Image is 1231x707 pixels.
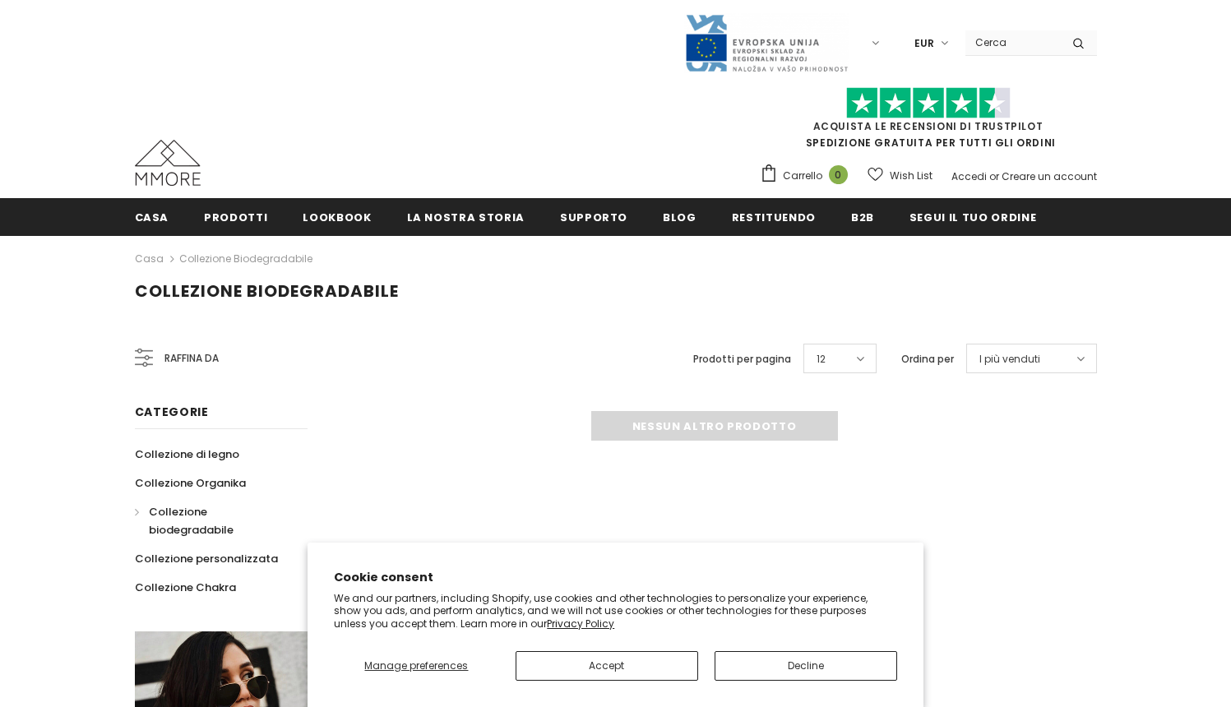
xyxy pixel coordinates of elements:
[407,198,525,235] a: La nostra storia
[868,161,933,190] a: Wish List
[204,198,267,235] a: Prodotti
[684,13,849,73] img: Javni Razpis
[516,651,698,681] button: Accept
[989,169,999,183] span: or
[135,497,289,544] a: Collezione biodegradabile
[135,580,236,595] span: Collezione Chakra
[965,30,1060,54] input: Search Site
[164,349,219,367] span: Raffina da
[135,573,236,602] a: Collezione Chakra
[135,475,246,491] span: Collezione Organika
[851,198,874,235] a: B2B
[135,249,164,269] a: Casa
[135,280,399,303] span: Collezione biodegradabile
[135,469,246,497] a: Collezione Organika
[909,198,1036,235] a: Segui il tuo ordine
[135,446,239,462] span: Collezione di legno
[909,210,1036,225] span: Segui il tuo ordine
[135,210,169,225] span: Casa
[135,140,201,186] img: Casi MMORE
[914,35,934,52] span: EUR
[979,351,1040,367] span: I più venduti
[135,544,278,573] a: Collezione personalizzata
[783,168,822,184] span: Carrello
[149,504,234,538] span: Collezione biodegradabile
[760,164,856,188] a: Carrello 0
[693,351,791,367] label: Prodotti per pagina
[715,651,897,681] button: Decline
[813,119,1044,133] a: Acquista le recensioni di TrustPilot
[560,198,627,235] a: supporto
[817,351,826,367] span: 12
[851,210,874,225] span: B2B
[663,198,696,235] a: Blog
[135,404,209,420] span: Categorie
[846,87,1011,119] img: Fidati di Pilot Stars
[951,169,987,183] a: Accedi
[204,210,267,225] span: Prodotti
[135,440,239,469] a: Collezione di legno
[334,569,897,586] h2: Cookie consent
[303,210,371,225] span: Lookbook
[135,551,278,566] span: Collezione personalizzata
[663,210,696,225] span: Blog
[732,198,816,235] a: Restituendo
[901,351,954,367] label: Ordina per
[890,168,933,184] span: Wish List
[334,592,897,631] p: We and our partners, including Shopify, use cookies and other technologies to personalize your ex...
[303,198,371,235] a: Lookbook
[547,617,614,631] a: Privacy Policy
[684,35,849,49] a: Javni Razpis
[760,95,1097,150] span: SPEDIZIONE GRATUITA PER TUTTI GLI ORDINI
[364,658,468,672] span: Manage preferences
[732,210,816,225] span: Restituendo
[407,210,525,225] span: La nostra storia
[560,210,627,225] span: supporto
[334,651,498,681] button: Manage preferences
[1002,169,1097,183] a: Creare un account
[135,198,169,235] a: Casa
[179,252,312,266] a: Collezione biodegradabile
[829,165,848,184] span: 0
